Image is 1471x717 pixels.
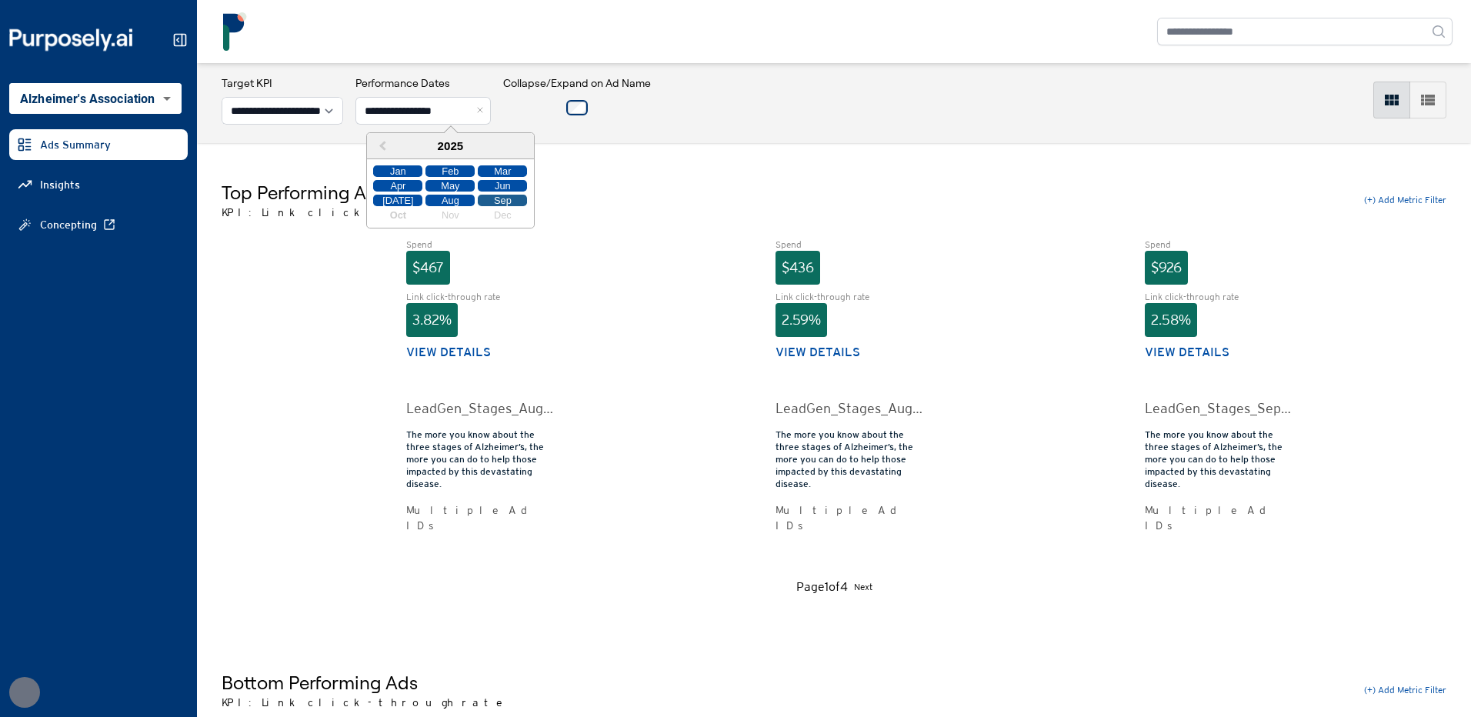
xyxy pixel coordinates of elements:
[406,238,554,251] div: Spend
[503,75,651,91] h3: Collapse/Expand on Ad Name
[776,398,923,419] div: LeadGen_Stages_August_GIF
[222,670,509,695] h5: Bottom Performing Ads
[373,209,422,221] div: Not available October 2025
[406,303,458,337] div: 3.82%
[474,97,491,125] button: Close
[367,133,534,159] div: 2025
[40,137,111,152] span: Ads Summary
[478,165,527,177] div: Choose March 2025
[9,209,188,240] a: Concepting
[478,195,527,206] div: Choose September 2025
[796,578,848,596] div: Page 1 of 4
[215,12,254,51] img: logo
[373,165,422,177] div: Choose January 2025
[40,217,97,232] span: Concepting
[406,343,491,362] button: View details
[1364,684,1446,696] button: (+) Add Metric Filter
[854,578,872,596] button: Next
[222,695,509,710] p: KPI: Link click-through rate
[9,83,182,114] div: Alzheimer's Association
[478,180,527,192] div: Choose June 2025
[369,135,393,159] button: Previous Year
[406,398,554,419] div: LeadGen_Stages_August_Carousel
[406,429,554,490] div: The more you know about the three stages of Alzheimer’s, the more you can do to help those impact...
[1145,291,1293,303] div: Link click-through rate
[776,429,923,490] div: The more you know about the three stages of Alzheimer’s, the more you can do to help those impact...
[1145,251,1188,285] div: $926
[776,343,860,362] button: View details
[776,502,923,533] div: Multiple Ad IDs
[1145,429,1293,490] div: The more you know about the three stages of Alzheimer’s, the more you can do to help those impact...
[9,169,188,200] a: Insights
[425,165,475,177] div: Choose February 2025
[406,291,554,303] div: Link click-through rate
[425,180,475,192] div: Choose May 2025
[372,164,529,222] div: Month January, 2025
[406,502,554,533] div: Multiple Ad IDs
[1145,238,1293,251] div: Spend
[40,177,80,192] span: Insights
[222,75,343,91] h3: Target KPI
[9,129,188,160] a: Ads Summary
[373,180,422,192] div: Choose April 2025
[776,291,923,303] div: Link click-through rate
[355,75,491,91] h3: Performance Dates
[1145,343,1229,362] button: View details
[222,180,509,205] h5: Top Performing Ads
[425,209,475,221] div: Not available November 2025
[222,205,509,220] p: KPI: Link click-through rate
[776,303,827,337] div: 2.59%
[425,195,475,206] div: Choose August 2025
[366,132,535,228] div: Choose Date
[478,209,527,221] div: Not available December 2025
[1145,398,1293,419] div: LeadGen_Stages_September_GIF
[1145,303,1197,337] div: 2.58%
[1145,502,1293,533] div: Multiple Ad IDs
[776,238,923,251] div: Spend
[406,251,450,285] div: $467
[776,251,820,285] div: $436
[1364,194,1446,206] button: (+) Add Metric Filter
[373,195,422,206] div: Choose July 2025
